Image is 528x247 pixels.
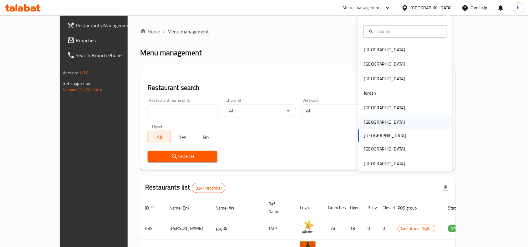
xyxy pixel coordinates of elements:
div: Export file [438,180,453,195]
td: 18 [345,217,363,240]
span: 9241 record(s) [192,185,225,191]
a: Branches [62,33,148,48]
div: [GEOGRAPHIC_DATA] [364,104,405,111]
button: Search [148,151,217,162]
div: [GEOGRAPHIC_DATA] [364,75,405,82]
span: Search [153,153,212,161]
span: Version: [63,69,78,77]
span: h [517,4,520,11]
div: Menu-management [343,4,381,12]
th: Logo [295,198,323,217]
span: Get support on: [63,79,92,87]
button: Yes [171,131,194,143]
a: Support.OpsPlatform [63,86,103,94]
div: [GEOGRAPHIC_DATA] [364,47,405,53]
th: Open [345,198,363,217]
a: Search Branch Phone [62,48,148,63]
input: Search for restaurant name or ID.. [148,105,217,117]
span: Restaurants Management [76,22,143,29]
div: [GEOGRAPHIC_DATA] [364,61,405,68]
div: All [302,105,371,117]
th: Closed [378,198,393,217]
td: 23 [323,217,345,240]
img: Hardee's [300,219,316,235]
th: Branches [323,198,345,217]
div: All [225,105,294,117]
button: All [148,131,171,143]
td: 639 [140,217,165,240]
span: No [197,133,215,142]
div: [GEOGRAPHIC_DATA] [411,4,452,11]
div: Total records count [192,183,226,193]
h2: Menu management [140,48,202,58]
span: Name (En) [170,204,197,212]
nav: breadcrumb [140,28,456,35]
span: 1.0.0 [79,69,89,77]
span: POS group [398,204,425,212]
span: Menu management [167,28,209,35]
td: 0 [363,217,378,240]
input: Search [375,28,443,35]
td: هارديز [211,217,263,240]
div: [GEOGRAPHIC_DATA] [364,119,405,126]
span: ID [145,204,157,212]
h2: Restaurants list [145,183,226,193]
span: Status [448,204,468,212]
span: Yes [174,133,192,142]
h2: Restaurant search [148,83,448,92]
span: Branches [76,37,143,44]
td: TMP [263,217,295,240]
td: 0 [378,217,393,240]
span: Name (Ar) [216,204,242,212]
th: Busy [363,198,378,217]
a: Restaurants Management [62,18,148,33]
span: Ref. Name [268,200,287,215]
span: Search Branch Phone [76,52,143,59]
span: Americana-Digital [398,225,435,232]
div: Jordan [364,90,376,97]
span: All [150,133,169,142]
label: Upsell [152,125,164,129]
span: OPEN [448,225,463,232]
button: No [194,131,217,143]
li: / [163,28,165,35]
div: [GEOGRAPHIC_DATA] [364,146,405,153]
td: [PERSON_NAME] [165,217,211,240]
a: Home [140,28,160,35]
div: [GEOGRAPHIC_DATA] [364,160,405,167]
